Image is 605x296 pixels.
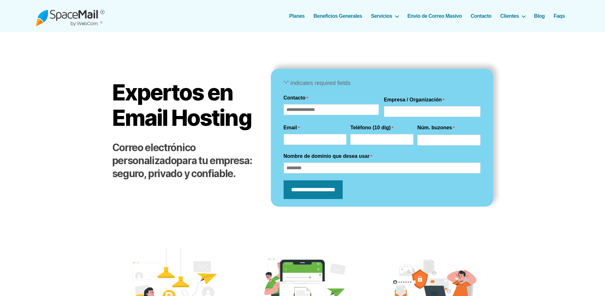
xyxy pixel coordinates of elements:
[284,152,372,160] label: Nombre de dominio que desea usar
[471,13,491,19] a: Contacto
[500,13,525,19] a: Clientes
[112,141,196,167] strong: Correo electrónico personalizado
[284,94,308,102] legend: Contacto
[112,141,258,180] h2: para tu empresa: seguro, privado y confiable.
[36,6,104,26] img: Spacemail
[289,13,305,19] a: Planes
[554,13,565,19] a: Faqs
[407,13,462,19] a: Envío de Correo Masivo
[417,124,455,132] label: Núm. buzones
[284,78,481,88] p: “ ” indicates required fields
[112,80,258,130] h1: Expertos en Email Hosting
[350,124,393,132] label: Teléfono (10 dig)
[534,13,545,19] a: Blog
[293,13,569,19] nav: Horizontal
[313,13,362,19] a: Beneficios Generales
[284,124,300,132] label: Email
[384,96,445,104] label: Empresa / Organización
[371,13,399,19] a: Servicios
